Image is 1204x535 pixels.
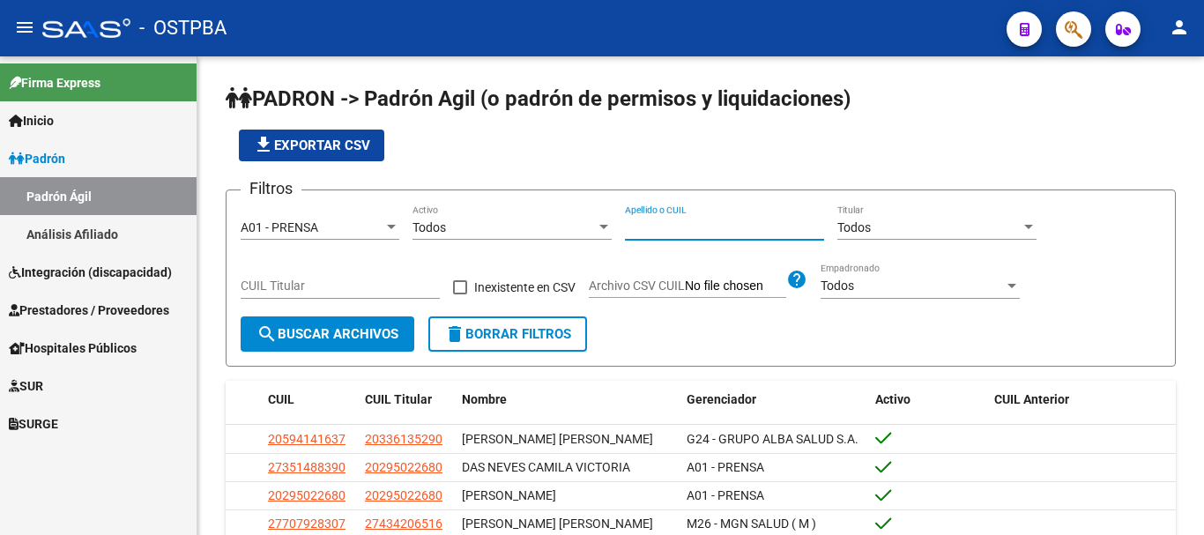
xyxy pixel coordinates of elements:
[868,381,987,419] datatable-header-cell: Activo
[589,279,685,293] span: Archivo CSV CUIL
[268,460,346,474] span: 27351488390
[687,432,858,446] span: G24 - GRUPO ALBA SALUD S.A.
[1169,17,1190,38] mat-icon: person
[268,488,346,502] span: 20295022680
[474,277,576,298] span: Inexistente en CSV
[253,134,274,155] mat-icon: file_download
[1144,475,1186,517] iframe: Intercom live chat
[687,516,816,531] span: M26 - MGN SALUD ( M )
[786,269,807,290] mat-icon: help
[462,392,507,406] span: Nombre
[994,392,1069,406] span: CUIL Anterior
[256,326,398,342] span: Buscar Archivos
[365,392,432,406] span: CUIL Titular
[241,220,318,234] span: A01 - PRENSA
[358,381,455,419] datatable-header-cell: CUIL Titular
[9,111,54,130] span: Inicio
[9,414,58,434] span: SURGE
[444,323,465,345] mat-icon: delete
[9,149,65,168] span: Padrón
[241,316,414,352] button: Buscar Archivos
[462,516,653,531] span: [PERSON_NAME] [PERSON_NAME]
[9,263,172,282] span: Integración (discapacidad)
[365,516,442,531] span: 27434206516
[239,130,384,161] button: Exportar CSV
[462,460,630,474] span: DAS NEVES CAMILA VICTORIA
[821,279,854,293] span: Todos
[455,381,680,419] datatable-header-cell: Nombre
[253,137,370,153] span: Exportar CSV
[875,392,910,406] span: Activo
[9,73,100,93] span: Firma Express
[412,220,446,234] span: Todos
[687,488,764,502] span: A01 - PRENSA
[268,432,346,446] span: 20594141637
[256,323,278,345] mat-icon: search
[428,316,587,352] button: Borrar Filtros
[444,326,571,342] span: Borrar Filtros
[462,432,653,446] span: [PERSON_NAME] [PERSON_NAME]
[685,279,786,294] input: Archivo CSV CUIL
[680,381,869,419] datatable-header-cell: Gerenciador
[365,460,442,474] span: 20295022680
[9,338,137,358] span: Hospitales Públicos
[687,460,764,474] span: A01 - PRENSA
[987,381,1177,419] datatable-header-cell: CUIL Anterior
[226,86,851,111] span: PADRON -> Padrón Agil (o padrón de permisos y liquidaciones)
[14,17,35,38] mat-icon: menu
[139,9,227,48] span: - OSTPBA
[837,220,871,234] span: Todos
[268,516,346,531] span: 27707928307
[261,381,358,419] datatable-header-cell: CUIL
[9,301,169,320] span: Prestadores / Proveedores
[241,176,301,201] h3: Filtros
[365,432,442,446] span: 20336135290
[268,392,294,406] span: CUIL
[365,488,442,502] span: 20295022680
[9,376,43,396] span: SUR
[687,392,756,406] span: Gerenciador
[462,488,556,502] span: [PERSON_NAME]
